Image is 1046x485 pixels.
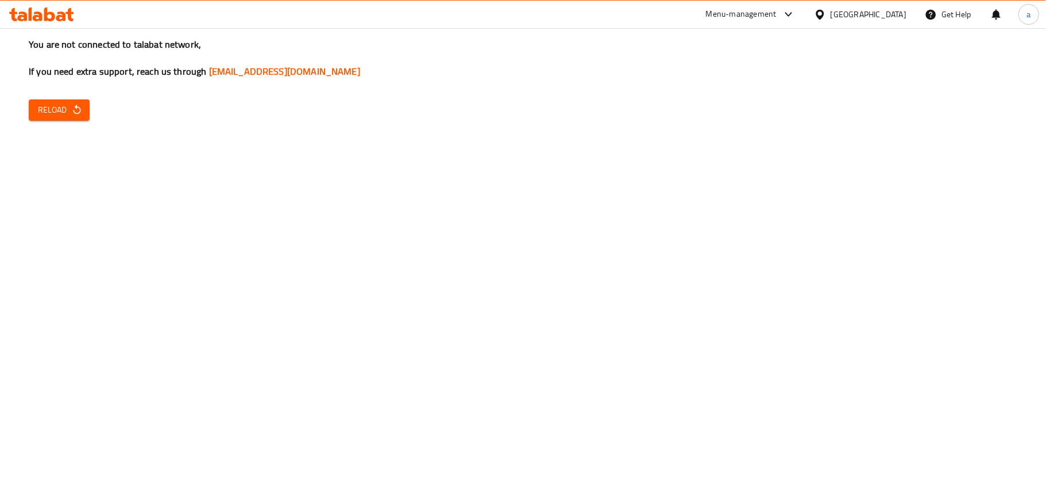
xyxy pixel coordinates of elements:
div: Menu-management [706,7,777,21]
h3: You are not connected to talabat network, If you need extra support, reach us through [29,38,1017,78]
button: Reload [29,99,90,121]
span: Reload [38,103,80,117]
span: a [1026,8,1030,21]
div: [GEOGRAPHIC_DATA] [831,8,906,21]
a: [EMAIL_ADDRESS][DOMAIN_NAME] [209,63,360,80]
